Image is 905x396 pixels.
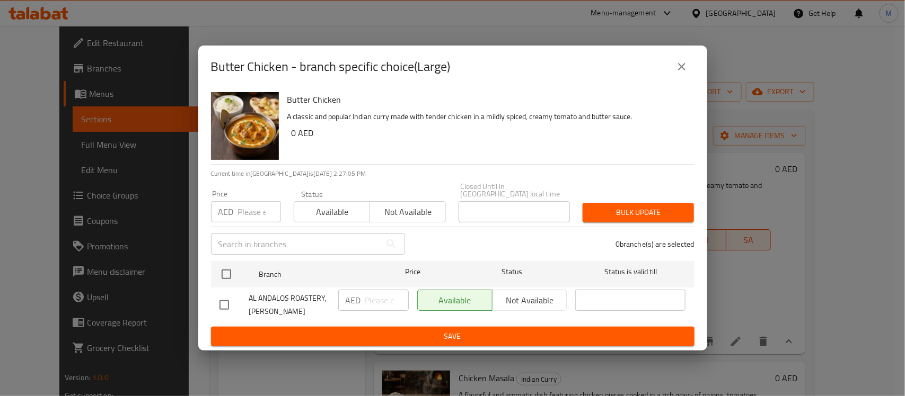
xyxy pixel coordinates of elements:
span: Price [377,265,448,278]
input: Search in branches [211,233,381,255]
input: Please enter price [365,290,409,311]
img: Butter Chicken [211,92,279,160]
button: Not available [370,201,446,222]
span: Not available [374,204,442,220]
input: Please enter price [238,201,281,222]
button: Bulk update [583,203,694,222]
span: Status is valid till [575,265,686,278]
h6: Butter Chicken [287,92,686,107]
p: Current time in [GEOGRAPHIC_DATA] is [DATE] 2:27:05 PM [211,169,695,178]
span: Bulk update [591,206,686,219]
button: close [669,54,695,79]
p: 0 branche(s) are selected [616,239,695,249]
h2: Butter Chicken - branch specific choice(Large) [211,58,451,75]
span: Save [219,330,686,343]
button: Available [294,201,370,222]
p: AED [346,294,361,307]
button: Save [211,327,695,346]
p: A classic and popular Indian curry made with tender chicken in a mildly spiced, creamy tomato and... [287,110,686,123]
p: AED [218,205,234,218]
span: Branch [259,268,369,281]
span: AL ANDALOS ROASTERY, [PERSON_NAME] [249,292,330,318]
span: Available [298,204,366,220]
h6: 0 AED [292,125,686,140]
span: Status [456,265,567,278]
